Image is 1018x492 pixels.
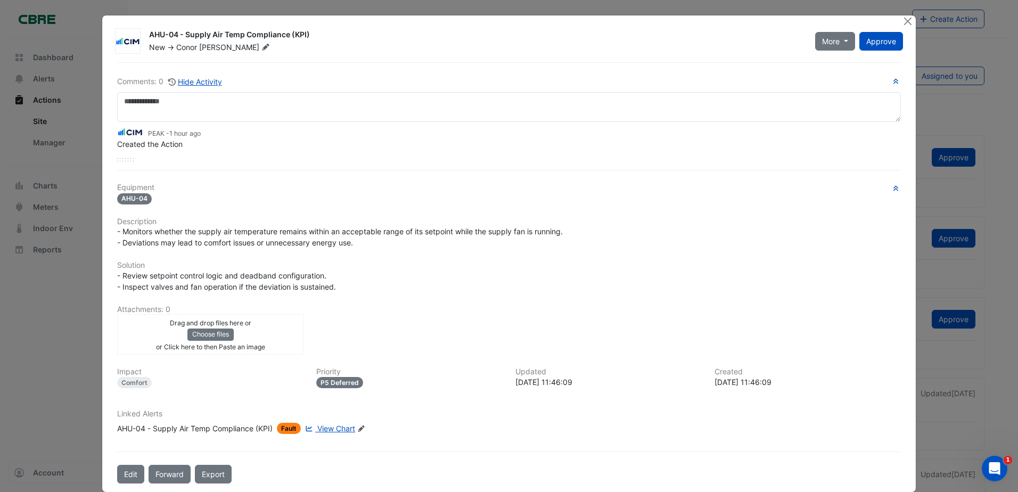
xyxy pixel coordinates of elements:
[117,271,336,291] span: - Review setpoint control logic and deadband configuration. - Inspect valves and fan operation if...
[117,127,144,138] img: CIM
[277,423,301,434] span: Fault
[317,424,355,433] span: View Chart
[515,367,702,376] h6: Updated
[149,29,802,42] div: AHU-04 - Supply Air Temp Compliance (KPI)
[148,129,201,138] small: PEAK -
[168,76,223,88] button: Hide Activity
[117,227,565,247] span: - Monitors whether the supply air temperature remains within an acceptable range of its setpoint ...
[316,367,503,376] h6: Priority
[199,42,272,53] span: [PERSON_NAME]
[715,376,901,388] div: [DATE] 11:46:09
[815,32,855,51] button: More
[117,409,901,419] h6: Linked Alerts
[117,377,152,388] div: Comfort
[303,423,355,434] a: View Chart
[866,37,896,46] span: Approve
[156,343,265,351] small: or Click here to then Paste an image
[117,193,152,204] span: AHU-04
[117,367,303,376] h6: Impact
[116,36,140,47] img: CIM
[715,367,901,376] h6: Created
[902,15,914,27] button: Close
[167,43,174,52] span: ->
[117,217,901,226] h6: Description
[117,423,273,434] div: AHU-04 - Supply Air Temp Compliance (KPI)
[859,32,903,51] button: Approve
[149,465,191,483] button: Forward
[357,425,365,433] fa-icon: Edit Linked Alerts
[117,76,223,88] div: Comments: 0
[982,456,1007,481] iframe: Intercom live chat
[117,183,901,192] h6: Equipment
[822,36,840,47] span: More
[515,376,702,388] div: [DATE] 11:46:09
[176,43,197,52] span: Conor
[169,129,201,137] span: 2025-09-29 11:46:09
[195,465,232,483] a: Export
[149,43,165,52] span: New
[316,377,363,388] div: P5 Deferred
[117,140,183,149] span: Created the Action
[1004,456,1012,464] span: 1
[117,465,144,483] button: Edit
[117,261,901,270] h6: Solution
[187,329,234,340] button: Choose files
[117,305,901,314] h6: Attachments: 0
[170,319,251,327] small: Drag and drop files here or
